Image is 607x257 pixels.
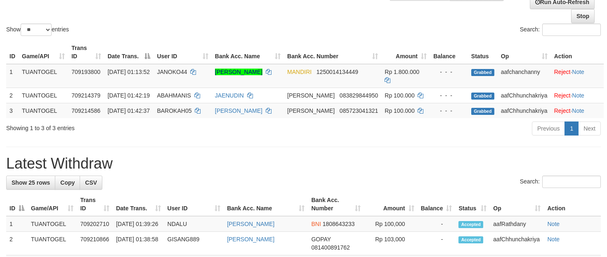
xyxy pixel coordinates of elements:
[164,216,224,232] td: NDALU
[154,40,211,64] th: User ID: activate to sort column ascending
[385,69,419,75] span: Rp 1.800.000
[323,221,355,227] span: Copy 1808643233 to clipboard
[554,107,571,114] a: Reject
[108,69,150,75] span: [DATE] 01:13:52
[113,232,164,255] td: [DATE] 01:38:58
[6,64,19,88] td: 1
[224,193,308,216] th: Bank Acc. Name: activate to sort column ascending
[433,68,465,76] div: - - -
[547,221,560,227] a: Note
[6,193,28,216] th: ID: activate to sort column descending
[77,193,113,216] th: Trans ID: activate to sort column ascending
[471,69,494,76] span: Grabbed
[227,221,274,227] a: [PERSON_NAME]
[578,121,601,136] a: Next
[418,193,456,216] th: Balance: activate to sort column ascending
[157,107,191,114] span: BAROKAH05
[6,40,19,64] th: ID
[157,92,191,99] span: ABAHMANIS
[71,92,100,99] span: 709214379
[85,179,97,186] span: CSV
[490,232,544,255] td: aafChhunchakriya
[311,244,350,251] span: Copy 081400891762 to clipboard
[458,236,483,243] span: Accepted
[6,103,19,118] td: 3
[433,91,465,100] div: - - -
[77,232,113,255] td: 709210866
[551,103,604,118] td: ·
[19,40,68,64] th: Game/API: activate to sort column ascending
[19,64,68,88] td: TUANTOGEL
[108,107,150,114] span: [DATE] 01:42:37
[571,9,595,23] a: Stop
[28,216,77,232] td: TUANTOGEL
[215,92,244,99] a: JAENUDIN
[157,69,187,75] span: JANOKO44
[520,24,601,36] label: Search:
[287,92,335,99] span: [PERSON_NAME]
[364,232,418,255] td: Rp 103,000
[468,40,498,64] th: Status
[215,107,262,114] a: [PERSON_NAME]
[6,88,19,103] td: 2
[77,216,113,232] td: 709202710
[418,216,456,232] td: -
[6,176,55,190] a: Show 25 rows
[164,193,224,216] th: User ID: activate to sort column ascending
[55,176,80,190] a: Copy
[572,69,584,75] a: Note
[498,103,551,118] td: aafChhunchakriya
[308,193,364,216] th: Bank Acc. Number: activate to sort column ascending
[385,92,414,99] span: Rp 100.000
[471,108,494,115] span: Grabbed
[287,107,335,114] span: [PERSON_NAME]
[6,155,601,172] h1: Latest Withdraw
[113,193,164,216] th: Date Trans.: activate to sort column ascending
[498,88,551,103] td: aafChhunchakriya
[364,216,418,232] td: Rp 100,000
[544,193,601,216] th: Action
[311,236,331,243] span: GOPAY
[471,93,494,100] span: Grabbed
[490,193,544,216] th: Op: activate to sort column ascending
[554,69,571,75] a: Reject
[340,92,378,99] span: Copy 083829844950 to clipboard
[385,107,414,114] span: Rp 100.000
[316,69,358,75] span: Copy 1250014134449 to clipboard
[6,232,28,255] td: 2
[28,193,77,216] th: Game/API: activate to sort column ascending
[68,40,104,64] th: Trans ID: activate to sort column ascending
[311,221,321,227] span: BNI
[551,40,604,64] th: Action
[455,193,490,216] th: Status: activate to sort column ascending
[6,121,247,132] div: Showing 1 to 3 of 3 entries
[381,40,430,64] th: Amount: activate to sort column ascending
[6,24,69,36] label: Show entries
[498,40,551,64] th: Op: activate to sort column ascending
[287,69,312,75] span: MANDIRI
[433,107,465,115] div: - - -
[532,121,565,136] a: Previous
[340,107,378,114] span: Copy 085723041321 to clipboard
[542,176,601,188] input: Search:
[19,103,68,118] td: TUANTOGEL
[458,221,483,228] span: Accepted
[564,121,579,136] a: 1
[80,176,102,190] a: CSV
[554,92,571,99] a: Reject
[551,88,604,103] td: ·
[572,92,584,99] a: Note
[551,64,604,88] td: ·
[212,40,284,64] th: Bank Acc. Name: activate to sort column ascending
[418,232,456,255] td: -
[60,179,75,186] span: Copy
[108,92,150,99] span: [DATE] 01:42:19
[572,107,584,114] a: Note
[6,216,28,232] td: 1
[498,64,551,88] td: aafchanchanny
[12,179,50,186] span: Show 25 rows
[71,69,100,75] span: 709193800
[542,24,601,36] input: Search:
[227,236,274,243] a: [PERSON_NAME]
[104,40,154,64] th: Date Trans.: activate to sort column descending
